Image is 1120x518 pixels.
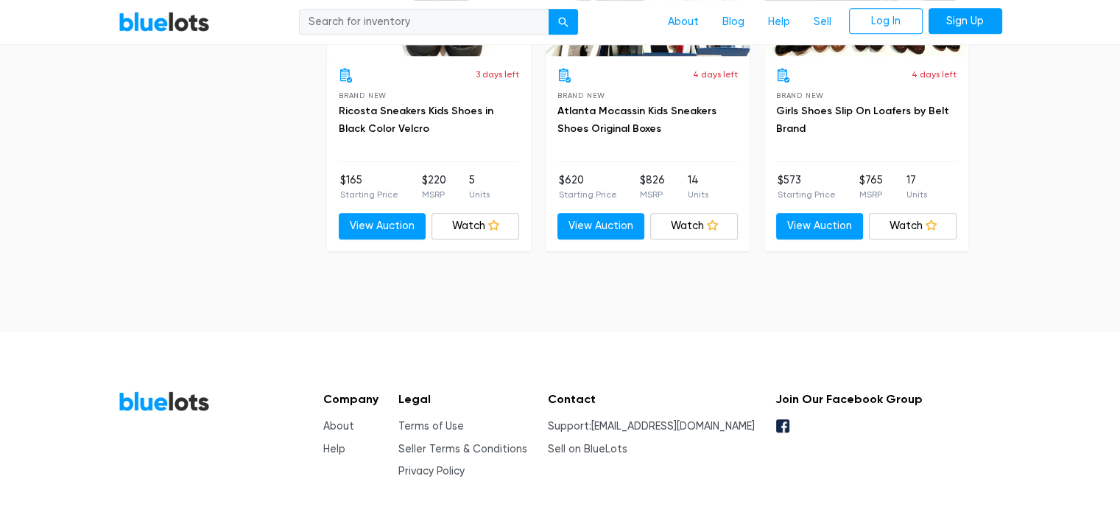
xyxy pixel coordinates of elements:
[339,105,493,135] a: Ricosta Sneakers Kids Shoes in Black Color Velcro
[340,188,398,201] p: Starting Price
[906,188,927,201] p: Units
[398,420,464,433] a: Terms of Use
[548,392,755,406] h5: Contact
[557,91,605,99] span: Brand New
[559,172,617,202] li: $620
[776,213,864,239] a: View Auction
[591,420,755,433] a: [EMAIL_ADDRESS][DOMAIN_NAME]
[398,443,527,455] a: Seller Terms & Conditions
[869,213,957,239] a: Watch
[421,188,445,201] p: MSRP
[756,8,802,36] a: Help
[340,172,398,202] li: $165
[299,9,549,35] input: Search for inventory
[778,172,836,202] li: $573
[776,105,949,135] a: Girls Shoes Slip On Loafers by Belt Brand
[323,420,354,433] a: About
[849,8,923,35] a: Log In
[640,188,665,201] p: MSRP
[711,8,756,36] a: Blog
[432,213,519,239] a: Watch
[650,213,738,239] a: Watch
[929,8,1002,35] a: Sign Up
[476,68,519,81] p: 3 days left
[339,91,387,99] span: Brand New
[119,11,210,32] a: BlueLots
[656,8,711,36] a: About
[640,172,665,202] li: $826
[688,188,708,201] p: Units
[802,8,843,36] a: Sell
[557,213,645,239] a: View Auction
[776,91,824,99] span: Brand New
[688,172,708,202] li: 14
[421,172,445,202] li: $220
[912,68,957,81] p: 4 days left
[693,68,738,81] p: 4 days left
[398,465,465,477] a: Privacy Policy
[469,172,490,202] li: 5
[859,188,883,201] p: MSRP
[859,172,883,202] li: $765
[557,105,716,135] a: Atlanta Mocassin Kids Sneakers Shoes Original Boxes
[119,391,210,412] a: BlueLots
[775,392,922,406] h5: Join Our Facebook Group
[906,172,927,202] li: 17
[469,188,490,201] p: Units
[323,392,378,406] h5: Company
[548,443,627,455] a: Sell on BlueLots
[548,419,755,435] li: Support:
[559,188,617,201] p: Starting Price
[778,188,836,201] p: Starting Price
[339,213,426,239] a: View Auction
[398,392,527,406] h5: Legal
[323,443,345,455] a: Help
